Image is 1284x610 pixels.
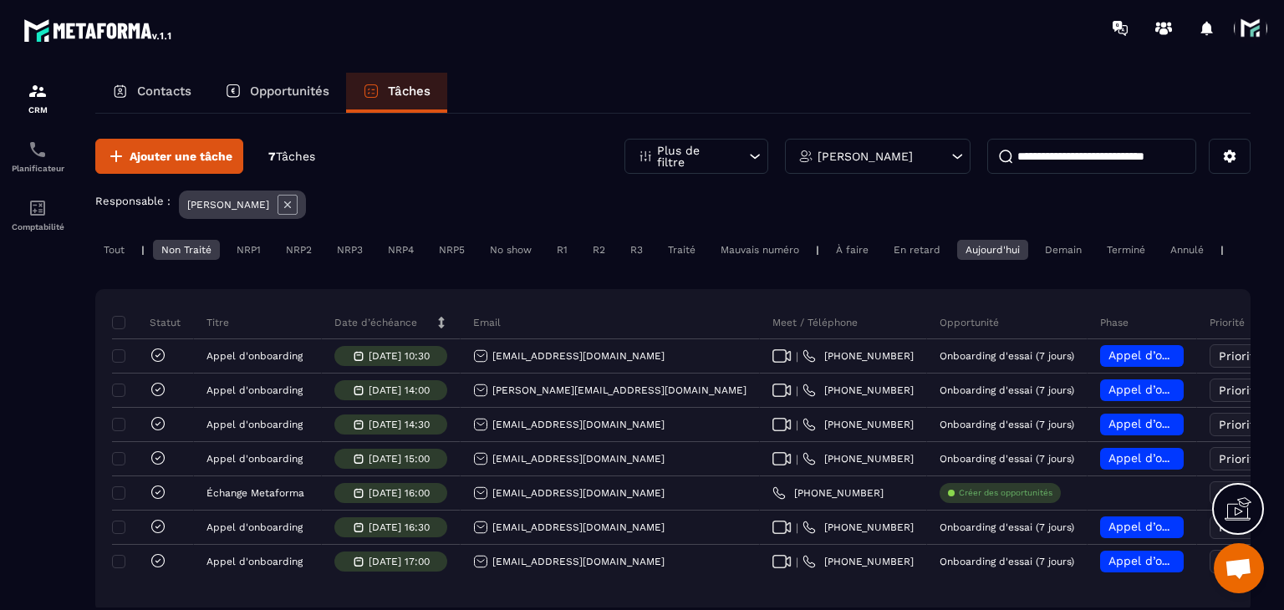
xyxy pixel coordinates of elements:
div: Non Traité [153,240,220,260]
a: Tâches [346,73,447,113]
div: NRP2 [278,240,320,260]
p: Responsable : [95,195,171,207]
p: Appel d'onboarding [206,384,303,396]
p: Phase [1100,316,1129,329]
p: Onboarding d'essai (7 jours) [940,453,1074,465]
div: Demain [1037,240,1090,260]
p: [DATE] 14:00 [369,384,430,396]
p: | [816,244,819,256]
div: Traité [660,240,704,260]
div: NRP4 [380,240,422,260]
div: NRP1 [228,240,269,260]
a: [PHONE_NUMBER] [802,521,914,534]
p: Onboarding d'essai (7 jours) [940,419,1074,430]
p: | [141,244,145,256]
p: Créer des opportunités [959,487,1052,499]
p: 7 [268,149,315,165]
p: Onboarding d'essai (7 jours) [940,556,1074,567]
p: [DATE] 16:30 [369,521,430,533]
p: | [1220,244,1224,256]
p: Appel d'onboarding [206,453,303,465]
a: [PHONE_NUMBER] [802,418,914,431]
div: À faire [828,240,877,260]
p: CRM [4,105,71,114]
span: Priorité [1219,384,1261,397]
span: Appel d’onboarding planifié [1108,417,1266,430]
span: | [796,556,798,568]
span: Appel d’onboarding planifié [1108,348,1266,362]
div: En retard [885,240,949,260]
p: [DATE] 14:30 [369,419,430,430]
span: Priorité [1219,349,1261,363]
a: [PHONE_NUMBER] [802,555,914,568]
button: Ajouter une tâche [95,139,243,174]
p: Appel d'onboarding [206,556,303,567]
p: Priorité [1210,316,1245,329]
a: [PHONE_NUMBER] [802,349,914,363]
div: Tout [95,240,133,260]
p: Appel d'onboarding [206,521,303,533]
span: | [796,521,798,534]
div: R2 [584,240,614,260]
p: Contacts [137,84,191,99]
span: | [796,350,798,363]
img: scheduler [28,140,48,160]
span: Priorité [1219,452,1261,465]
span: Appel d’onboarding planifié [1108,383,1266,396]
p: Opportunités [250,84,329,99]
a: accountantaccountantComptabilité [4,186,71,244]
p: Appel d'onboarding [206,350,303,362]
span: Appel d’onboarding planifié [1108,451,1266,465]
p: [DATE] 16:00 [369,487,430,499]
p: [DATE] 10:30 [369,350,430,362]
span: | [796,453,798,465]
a: schedulerschedulerPlanificateur [4,127,71,186]
span: Tâches [276,150,315,163]
a: [PHONE_NUMBER] [802,452,914,465]
div: No show [481,240,540,260]
p: Planificateur [4,164,71,173]
a: Ouvrir le chat [1214,543,1264,593]
img: accountant [28,198,48,218]
p: Date d’échéance [334,316,417,329]
p: Titre [206,316,229,329]
span: Ajouter une tâche [130,148,232,165]
span: | [796,384,798,397]
a: [PHONE_NUMBER] [772,486,884,500]
p: Comptabilité [4,222,71,231]
a: Contacts [95,73,208,113]
div: Aujourd'hui [957,240,1028,260]
div: R1 [548,240,576,260]
p: Statut [116,316,181,329]
p: Échange Metaforma [206,487,304,499]
p: Onboarding d'essai (7 jours) [940,384,1074,396]
p: Tâches [388,84,431,99]
div: NRP5 [431,240,473,260]
p: [DATE] 15:00 [369,453,430,465]
a: Opportunités [208,73,346,113]
img: logo [23,15,174,45]
p: [PERSON_NAME] [818,150,913,162]
p: Opportunité [940,316,999,329]
span: Priorité [1219,418,1261,431]
a: formationformationCRM [4,69,71,127]
p: Onboarding d'essai (7 jours) [940,521,1074,533]
p: [DATE] 17:00 [369,556,430,567]
span: Appel d’onboarding planifié [1108,520,1266,533]
span: | [796,419,798,431]
div: NRP3 [329,240,371,260]
a: [PHONE_NUMBER] [802,384,914,397]
div: Mauvais numéro [712,240,808,260]
p: Onboarding d'essai (7 jours) [940,350,1074,362]
p: Meet / Téléphone [772,316,858,329]
img: formation [28,81,48,101]
div: Annulé [1162,240,1212,260]
div: Terminé [1098,240,1154,260]
p: Plus de filtre [657,145,731,168]
p: Appel d'onboarding [206,419,303,430]
p: [PERSON_NAME] [187,199,269,211]
span: Appel d’onboarding planifié [1108,554,1266,567]
p: Email [473,316,501,329]
div: R3 [622,240,651,260]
